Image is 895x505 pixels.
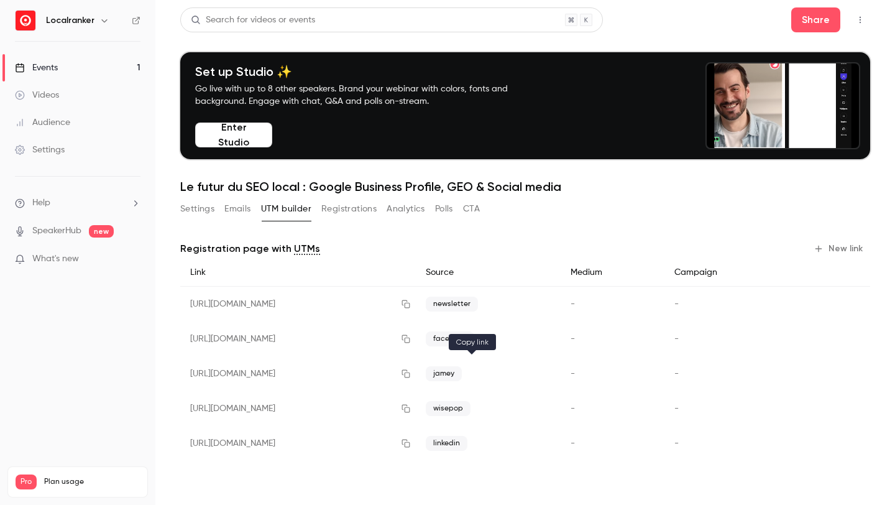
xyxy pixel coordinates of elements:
[571,369,575,378] span: -
[44,477,140,487] span: Plan usage
[321,199,377,219] button: Registrations
[15,62,58,74] div: Events
[664,259,791,287] div: Campaign
[571,439,575,448] span: -
[195,64,537,79] h4: Set up Studio ✨
[16,11,35,30] img: Localranker
[180,356,416,391] div: [URL][DOMAIN_NAME]
[674,300,679,308] span: -
[195,123,272,147] button: Enter Studio
[809,239,870,259] button: New link
[571,335,575,343] span: -
[674,404,679,413] span: -
[16,475,37,489] span: Pro
[180,391,416,426] div: [URL][DOMAIN_NAME]
[261,199,311,219] button: UTM builder
[195,83,537,108] p: Go live with up to 8 other speakers. Brand your webinar with colors, fonts and background. Engage...
[46,14,94,27] h6: Localranker
[126,254,140,265] iframe: Noticeable Trigger
[435,199,453,219] button: Polls
[180,199,214,219] button: Settings
[180,179,870,194] h1: Le futur du SEO local : Google Business Profile, GEO & Social media
[294,241,320,256] a: UTMs
[426,436,467,451] span: linkedin
[426,401,470,416] span: wisepop
[191,14,315,27] div: Search for videos or events
[180,241,320,256] p: Registration page with
[387,199,425,219] button: Analytics
[571,300,575,308] span: -
[15,144,65,156] div: Settings
[32,197,50,210] span: Help
[15,116,70,129] div: Audience
[180,322,416,356] div: [URL][DOMAIN_NAME]
[674,369,679,378] span: -
[15,197,140,210] li: help-dropdown-opener
[416,259,561,287] div: Source
[32,225,81,238] a: SpeakerHub
[674,439,679,448] span: -
[561,259,664,287] div: Medium
[426,297,478,312] span: newsletter
[180,259,416,287] div: Link
[571,404,575,413] span: -
[674,335,679,343] span: -
[32,253,79,266] span: What's new
[791,7,840,32] button: Share
[15,89,59,101] div: Videos
[224,199,250,219] button: Emails
[180,287,416,322] div: [URL][DOMAIN_NAME]
[89,225,114,238] span: new
[426,366,462,381] span: jamey
[463,199,480,219] button: CTA
[426,331,474,346] span: facebook
[180,426,416,461] div: [URL][DOMAIN_NAME]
